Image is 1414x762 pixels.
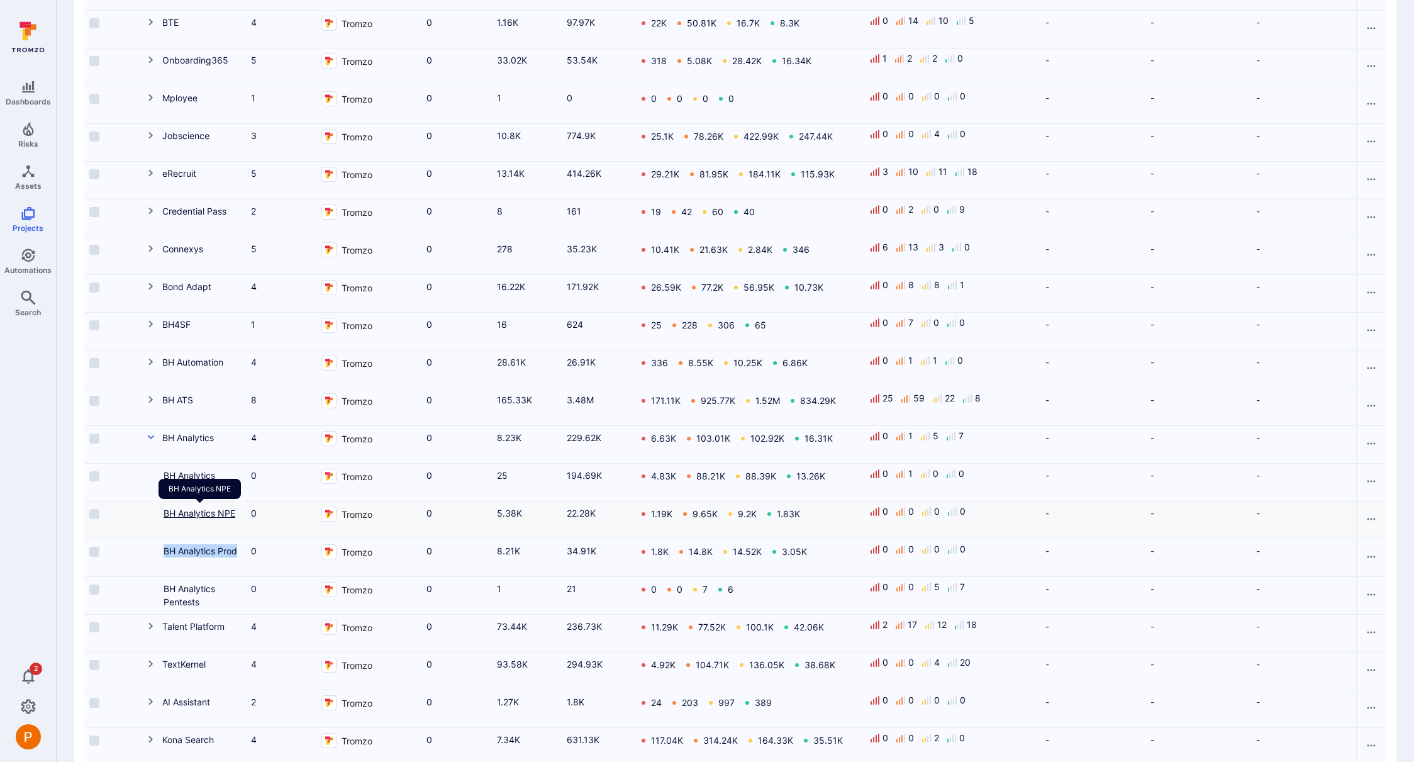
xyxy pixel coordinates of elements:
a: Mployee [162,92,198,103]
a: 0 [251,470,257,481]
a: 4.83K [651,471,676,481]
a: 228 [682,320,698,330]
a: 7 [703,584,708,595]
button: Row actions menu [1361,698,1381,718]
a: Credential Pass [162,206,226,216]
a: 2.84K [748,244,772,255]
div: Cell for Primary contact [1040,11,1145,48]
button: Row actions menu [1361,622,1381,642]
a: 229.62K [567,432,601,443]
span: Select row [89,132,99,142]
div: 0 [882,16,888,26]
a: BH Analytics [162,432,214,443]
a: 33.02K [497,55,527,65]
a: 4 [251,621,257,632]
a: 50.81K [687,18,716,28]
a: 1.52M [755,395,780,406]
div: Cell for Project email [1251,48,1356,86]
a: 4 [251,281,257,292]
a: 3.48M [567,395,594,405]
div: Cell for Members [421,86,492,123]
a: 5 [251,168,257,179]
div: Peter Baker [16,724,41,749]
div: 0 [908,91,914,101]
a: Kona Search [162,734,214,745]
a: 21 [567,583,576,594]
a: BH Analytics Pentests [164,583,215,607]
a: BH Analytics Applications [164,470,215,494]
a: 1 [497,92,501,103]
div: Cell for Manager [1145,11,1250,48]
a: 0 [426,697,432,707]
div: Cell for Vulnerabilities by severity [633,86,865,123]
a: 53.54K [567,55,598,65]
div: 2 [907,53,912,64]
a: 42.06K [794,622,824,632]
span: Select row [89,56,99,66]
div: Cell for Project [106,124,246,161]
button: Row actions menu [1361,320,1381,340]
a: 4 [251,17,257,28]
a: 4 [251,432,257,443]
a: 77.52K [698,622,726,632]
a: 65 [755,320,766,330]
div: Cell for Subprojects [246,124,316,161]
span: Tromzo [342,129,372,143]
div: 0 [882,129,888,139]
a: 3 [251,130,257,141]
span: Tromzo [342,16,372,30]
div: Cell for Alerts [865,11,1040,48]
div: Cell for selection [84,11,106,48]
a: 78.26K [694,131,723,142]
a: 184.11K [749,169,781,179]
a: 2 [251,697,256,707]
a: 389 [755,697,772,708]
a: 26.91K [567,357,596,367]
a: 40 [743,206,755,217]
div: 4 [934,129,940,139]
div: - [1150,129,1245,142]
div: Cell for Vulnerabilities by severity [633,124,865,161]
div: Cell for Manager [1145,124,1250,161]
span: Automations [4,266,52,275]
button: Row actions menu [1361,396,1381,416]
div: Cell for Subprojects [246,11,316,48]
a: 11.29K [651,622,678,632]
a: 42 [681,206,692,217]
div: 10 [938,16,949,26]
a: Connexys [162,244,203,254]
a: 73.44K [497,621,527,632]
span: Select row [89,94,99,104]
a: 16.34K [782,55,811,66]
a: 13.26K [796,471,825,481]
div: Cell for Project [106,162,246,199]
div: Cell for selection [84,48,106,86]
a: 0 [426,281,432,292]
a: 346 [793,244,810,255]
a: eRecruit [162,168,196,179]
span: Tromzo [342,53,372,68]
a: 10.8K [497,130,521,141]
a: 1.19K [651,508,672,519]
a: 834.29K [800,395,836,406]
a: BH ATS [162,395,193,405]
div: - [1256,53,1351,67]
a: 1.8K [651,546,669,557]
div: Cell for Alerts [865,48,1040,86]
div: Cell for Project [106,11,246,48]
a: 8.55K [688,357,713,368]
div: Cell for Vulnerabilities [562,86,633,123]
div: Cell for Project [106,86,246,123]
a: 5.08K [687,55,712,66]
a: 4 [251,357,257,367]
div: - [1256,91,1351,104]
span: Projects [13,223,43,233]
a: 8.21K [497,546,520,556]
a: 0 [426,734,432,745]
div: - [1256,16,1351,29]
a: 102.92K [750,433,784,444]
div: - [1045,91,1140,104]
a: 22.28K [567,508,596,518]
div: Cell for Vulnerabilities [562,124,633,161]
a: 0 [426,168,432,179]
